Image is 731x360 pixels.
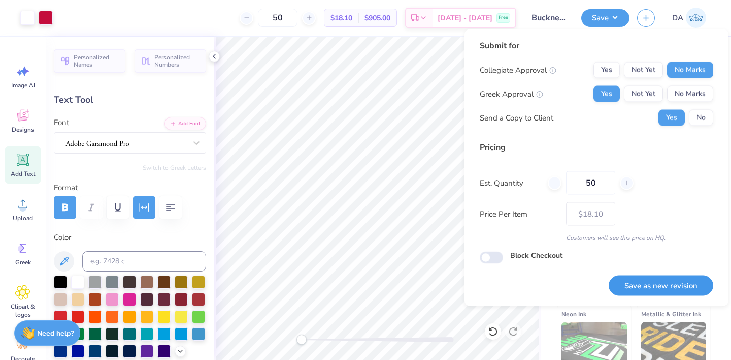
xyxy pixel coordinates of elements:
[593,62,620,78] button: Yes
[499,14,508,21] span: Free
[524,8,574,28] input: Untitled Design
[15,258,31,266] span: Greek
[672,12,683,24] span: DA
[54,182,206,194] label: Format
[641,309,701,319] span: Metallic & Glitter Ink
[54,93,206,107] div: Text Tool
[480,88,543,100] div: Greek Approval
[480,112,553,124] div: Send a Copy to Client
[561,309,586,319] span: Neon Ink
[624,86,663,102] button: Not Yet
[6,303,40,319] span: Clipart & logos
[668,8,711,28] a: DA
[296,335,307,345] div: Accessibility label
[686,8,706,28] img: Deeksha Arora
[82,251,206,272] input: e.g. 7428 c
[330,13,352,23] span: $18.10
[480,233,713,243] div: Customers will see this price on HQ.
[74,54,119,68] span: Personalized Names
[593,86,620,102] button: Yes
[667,62,713,78] button: No Marks
[258,9,297,27] input: – –
[667,86,713,102] button: No Marks
[54,49,125,73] button: Personalized Names
[480,177,540,189] label: Est. Quantity
[11,81,35,89] span: Image AI
[510,250,562,261] label: Block Checkout
[135,49,206,73] button: Personalized Numbers
[689,110,713,126] button: No
[11,170,35,178] span: Add Text
[566,171,615,195] input: – –
[658,110,685,126] button: Yes
[480,141,713,154] div: Pricing
[438,13,492,23] span: [DATE] - [DATE]
[364,13,390,23] span: $905.00
[624,62,663,78] button: Not Yet
[164,117,206,130] button: Add Font
[480,40,713,52] div: Submit for
[480,64,556,76] div: Collegiate Approval
[54,232,206,244] label: Color
[154,54,200,68] span: Personalized Numbers
[54,117,69,129] label: Font
[12,126,34,134] span: Designs
[609,275,713,296] button: Save as new revision
[13,214,33,222] span: Upload
[37,328,74,338] strong: Need help?
[480,208,558,220] label: Price Per Item
[143,164,206,172] button: Switch to Greek Letters
[581,9,629,27] button: Save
